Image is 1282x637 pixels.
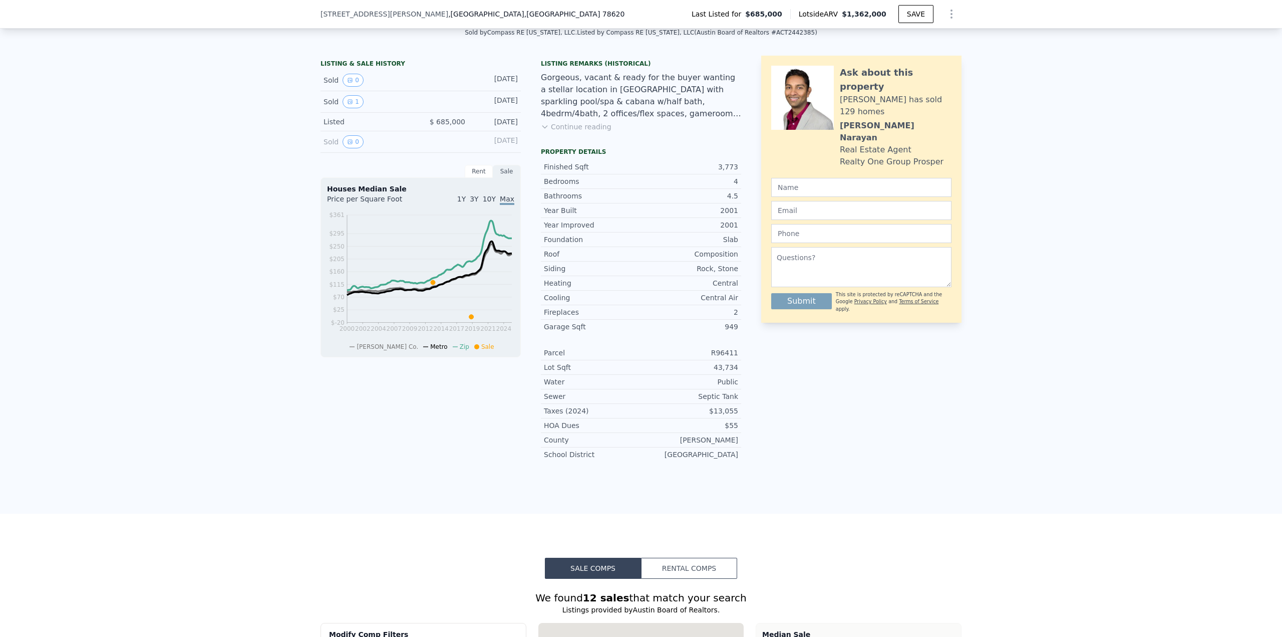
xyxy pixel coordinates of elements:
span: Zip [460,343,469,350]
input: Email [771,201,951,220]
tspan: $70 [333,294,345,301]
span: 10Y [483,195,496,203]
span: Metro [430,343,447,350]
div: 2001 [641,205,738,216]
div: [DATE] [473,74,518,87]
div: Taxes (2024) [544,406,641,416]
tspan: 2000 [340,325,355,332]
div: Year Built [544,205,641,216]
div: School District [544,450,641,460]
div: Septic Tank [641,391,738,401]
tspan: $250 [329,243,345,250]
div: Gorgeous, vacant & ready for the buyer wanting a stellar location in [GEOGRAPHIC_DATA] with spark... [541,72,741,120]
tspan: $160 [329,268,345,275]
span: 1Y [457,195,466,203]
div: Sold [324,95,413,108]
div: 43,734 [641,362,738,372]
tspan: 2017 [449,325,465,332]
button: View historical data [343,95,364,108]
button: View historical data [343,74,364,87]
strong: 12 sales [583,592,629,604]
div: This site is protected by reCAPTCHA and the Google and apply. [836,291,951,313]
div: HOA Dues [544,420,641,431]
div: Rent [465,165,493,178]
div: Sold by Compass RE [US_STATE], LLC . [465,29,577,36]
div: LISTING & SALE HISTORY [320,60,521,70]
div: Water [544,377,641,387]
div: $13,055 [641,406,738,416]
tspan: $205 [329,256,345,263]
div: Lot Sqft [544,362,641,372]
span: $685,000 [745,9,782,19]
button: View historical data [343,135,364,148]
div: Rock, Stone [641,264,738,274]
span: [STREET_ADDRESS][PERSON_NAME] [320,9,448,19]
div: 2001 [641,220,738,230]
a: Privacy Policy [854,299,887,304]
div: Fireplaces [544,307,641,317]
div: 2 [641,307,738,317]
div: Foundation [544,235,641,245]
span: , [GEOGRAPHIC_DATA] [448,9,624,19]
div: Ask about this property [840,66,951,94]
div: Price per Square Foot [327,194,421,210]
div: Sold [324,135,413,148]
span: 3Y [470,195,478,203]
div: 4 [641,176,738,186]
button: Continue reading [541,122,611,132]
button: Sale Comps [545,558,641,579]
div: Roof [544,249,641,259]
div: Listed by Compass RE [US_STATE], LLC (Austin Board of Realtors #ACT2442385) [577,29,817,36]
div: Listing Remarks (Historical) [541,60,741,68]
tspan: 2021 [480,325,496,332]
button: Submit [771,293,832,309]
div: Public [641,377,738,387]
button: Show Options [941,4,961,24]
tspan: 2004 [371,325,386,332]
div: Cooling [544,293,641,303]
div: Property details [541,148,741,156]
div: Sale [493,165,521,178]
input: Name [771,178,951,197]
div: Garage Sqft [544,322,641,332]
span: Max [500,195,514,205]
div: [DATE] [473,117,518,127]
div: Year Improved [544,220,641,230]
div: 4.5 [641,191,738,201]
span: $ 685,000 [430,118,465,126]
span: Lotside ARV [799,9,842,19]
div: Sold [324,74,413,87]
div: $55 [641,420,738,431]
div: [DATE] [473,95,518,108]
div: Listings provided by Austin Board of Realtors . [320,605,961,615]
div: [PERSON_NAME] has sold 129 homes [840,94,951,118]
div: Central [641,278,738,288]
div: Listed [324,117,413,127]
input: Phone [771,224,951,243]
div: [PERSON_NAME] Narayan [840,120,951,144]
div: County [544,435,641,445]
div: We found that match your search [320,591,961,605]
div: 949 [641,322,738,332]
div: Real Estate Agent [840,144,911,156]
div: Bathrooms [544,191,641,201]
div: Finished Sqft [544,162,641,172]
span: , [GEOGRAPHIC_DATA] 78620 [524,10,625,18]
span: [PERSON_NAME] Co. [357,343,418,350]
div: [GEOGRAPHIC_DATA] [641,450,738,460]
div: Parcel [544,348,641,358]
a: Terms of Service [899,299,938,304]
button: SAVE [898,5,933,23]
div: Realty One Group Prosper [840,156,943,168]
tspan: $25 [333,306,345,313]
button: Rental Comps [641,558,737,579]
tspan: 2019 [465,325,480,332]
div: Central Air [641,293,738,303]
tspan: 2012 [418,325,433,332]
span: Last Listed for [692,9,745,19]
div: Slab [641,235,738,245]
tspan: $115 [329,281,345,288]
div: Houses Median Sale [327,184,514,194]
div: [PERSON_NAME] [641,435,738,445]
tspan: 2014 [433,325,449,332]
